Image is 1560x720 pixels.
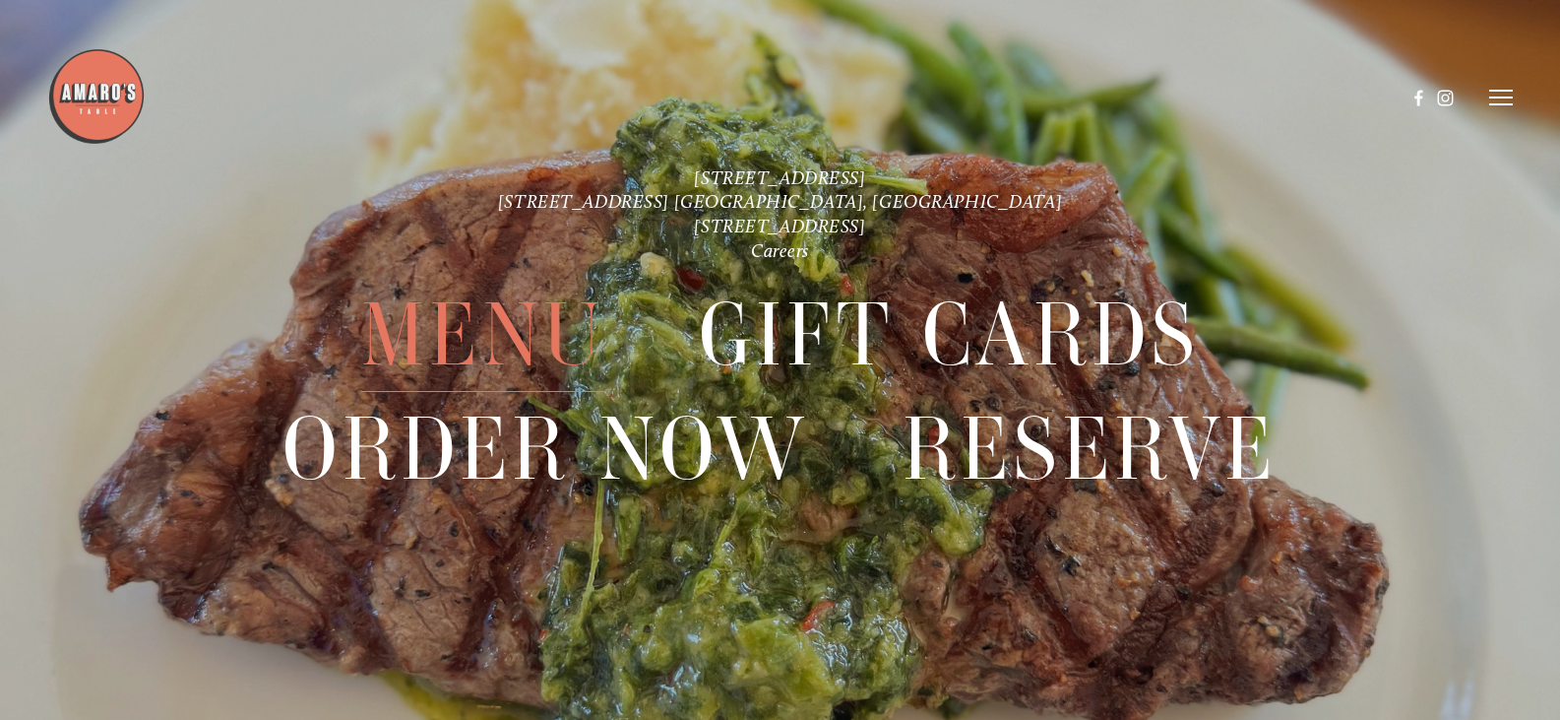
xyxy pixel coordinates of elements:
[903,393,1278,505] a: Reserve
[361,279,605,391] a: Menu
[282,393,808,506] span: Order Now
[361,279,605,392] span: Menu
[903,393,1278,506] span: Reserve
[751,239,809,262] a: Careers
[699,279,1200,391] a: Gift Cards
[282,393,808,505] a: Order Now
[694,215,865,237] a: [STREET_ADDRESS]
[498,190,1062,213] a: [STREET_ADDRESS] [GEOGRAPHIC_DATA], [GEOGRAPHIC_DATA]
[47,47,146,146] img: Amaro's Table
[699,279,1200,392] span: Gift Cards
